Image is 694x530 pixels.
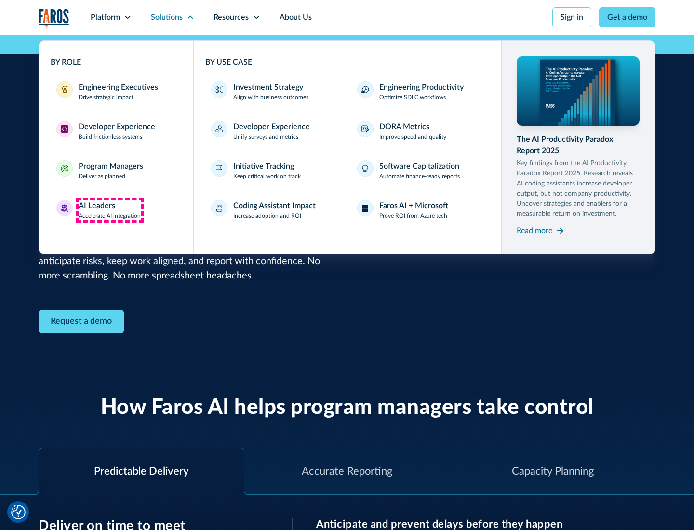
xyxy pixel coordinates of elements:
[351,115,490,147] a: DORA MetricsImprove speed and quality
[552,7,591,27] a: Sign in
[79,172,125,181] p: Deliver as planned
[233,121,310,132] div: Developer Experience
[233,160,294,172] div: Initiative Tracking
[51,155,182,186] a: Program ManagersProgram ManagersDeliver as planned
[79,212,141,220] p: Accelerate AI integration
[233,93,308,102] p: Align with business outcomes
[51,56,182,68] div: BY ROLE
[205,76,344,107] a: Investment StrategyAlign with business outcomes
[351,155,490,186] a: Software CapitalizationAutomate finance-ready reports
[39,9,69,28] img: Logo of the analytics and reporting company Faros.
[61,125,68,133] img: Developer Experience
[379,121,429,132] div: DORA Metrics
[214,12,249,23] div: Resources
[379,212,447,220] p: Prove ROI from Azure tech
[233,200,316,212] div: Coding Assistant Impact
[302,464,392,479] div: Accurate Reporting
[101,395,594,421] h2: How Faros AI helps program managers take control
[351,76,490,107] a: Engineering ProductivityOptimize SDLC workflows
[91,12,120,23] div: Platform
[351,194,490,226] a: Faros AI + MicrosoftProve ROI from Azure tech
[379,132,446,141] p: Improve speed and quality
[11,505,26,519] button: Cookie Settings
[233,172,301,181] p: Keep critical work on track
[517,56,640,238] a: The AI Productivity Paradox Report 2025Key findings from the AI Productivity Paradox Report 2025....
[79,81,158,93] div: Engineering Executives
[205,115,344,147] a: Developer ExperienceUnify surveys and metrics
[379,81,464,93] div: Engineering Productivity
[379,172,460,181] p: Automate finance-ready reports
[379,93,446,102] p: Optimize SDLC workflows
[79,132,142,141] p: Build frictionless systems
[512,464,594,479] div: Capacity Planning
[79,160,143,172] div: Program Managers
[61,165,68,172] img: Program Managers
[517,133,640,157] div: The AI Productivity Paradox Report 2025
[205,194,344,226] a: Coding Assistant ImpactIncrease adoption and ROI
[517,159,640,219] p: Key findings from the AI Productivity Paradox Report 2025. Research reveals AI coding assistants ...
[11,505,26,519] img: Revisit consent button
[517,225,552,237] div: Read more
[379,160,459,172] div: Software Capitalization
[51,194,182,226] a: AI LeadersAI LeadersAccelerate AI integration
[61,86,68,93] img: Engineering Executives
[39,35,655,254] nav: Solutions
[51,115,182,147] a: Developer ExperienceDeveloper ExperienceBuild frictionless systems
[233,212,301,220] p: Increase adoption and ROI
[79,121,155,132] div: Developer Experience
[94,464,188,479] div: Predictable Delivery
[51,76,182,107] a: Engineering ExecutivesEngineering ExecutivesDrive strategic impact
[379,200,448,212] div: Faros AI + Microsoft
[599,7,655,27] a: Get a demo
[233,81,303,93] div: Investment Strategy
[233,132,298,141] p: Unify surveys and metrics
[39,310,124,333] a: Contact Modal
[61,204,68,212] img: AI Leaders
[205,56,490,68] div: BY USE CASE
[151,12,183,23] div: Solutions
[79,200,115,212] div: AI Leaders
[39,9,69,28] a: home
[205,155,344,186] a: Initiative TrackingKeep critical work on track
[79,93,133,102] p: Drive strategic impact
